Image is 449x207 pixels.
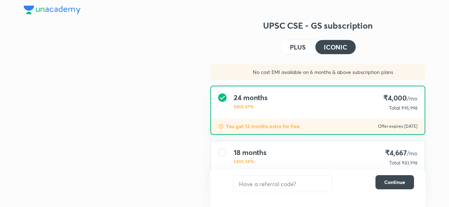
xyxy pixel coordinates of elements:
button: ICONIC [315,40,356,54]
img: Company Logo [24,6,81,14]
img: sales discount [243,69,250,76]
button: Continue [375,175,414,189]
h4: 24 months [234,93,268,102]
span: ₹95,998 [401,105,418,111]
img: yH5BAEAAAAALAAAAAABAAEAAAIBRAA7 [24,71,188,194]
span: Continue [384,179,405,186]
h4: ₹4,000 [383,93,418,103]
span: ₹83,998 [402,160,418,166]
span: /mo [407,149,418,157]
h4: ₹4,667 [385,148,418,158]
p: No cost EMI available on 6 months & above subscription plans [250,69,393,76]
img: discount [218,123,224,129]
h4: 18 months [234,148,267,157]
button: PLUS [280,40,315,54]
p: Offer expires [DATE] [378,123,418,129]
h4: ICONIC [324,44,347,50]
p: SAVE 47% [234,103,268,110]
img: discount [219,175,227,192]
h3: UPSC CSE - GS subscription [210,20,425,31]
input: Have a referral code? [233,176,332,192]
p: Total [389,104,400,111]
p: Total [389,159,400,166]
h4: PLUS [290,44,305,50]
p: You get 12 months extra for free [226,123,300,130]
p: SAVE 38% [234,158,267,165]
span: /mo [407,94,418,102]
